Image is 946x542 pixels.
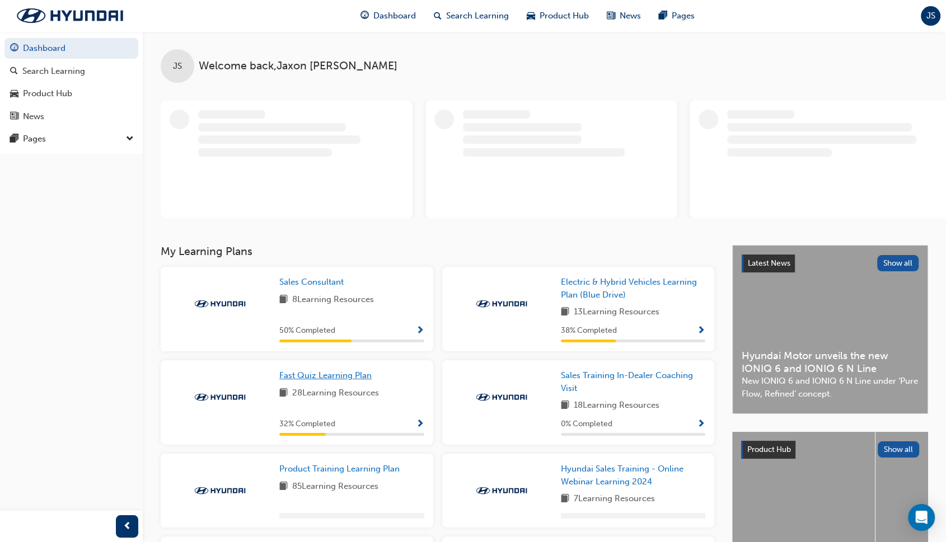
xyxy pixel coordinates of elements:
span: guage-icon [10,44,18,54]
span: car-icon [527,9,535,23]
button: Pages [4,129,138,149]
button: Show Progress [697,417,705,431]
a: Search Learning [4,61,138,82]
a: Electric & Hybrid Vehicles Learning Plan (Blue Drive) [561,276,706,301]
button: Show all [878,441,920,458]
button: Show Progress [416,417,424,431]
span: Sales Consultant [279,277,344,287]
span: book-icon [561,305,569,319]
h3: My Learning Plans [161,245,714,258]
span: Show Progress [416,326,424,336]
span: book-icon [279,293,288,307]
img: Trak [471,485,532,496]
button: Show all [877,255,919,271]
button: DashboardSearch LearningProduct HubNews [4,36,138,129]
div: Product Hub [23,87,72,100]
a: search-iconSearch Learning [425,4,518,27]
span: 8 Learning Resources [292,293,374,307]
a: pages-iconPages [650,4,704,27]
span: Pages [672,10,695,22]
span: 18 Learning Resources [574,399,659,413]
span: book-icon [279,387,288,400]
span: book-icon [561,492,569,506]
span: search-icon [10,67,18,77]
span: 50 % Completed [279,324,335,337]
span: Show Progress [697,420,705,430]
span: Dashboard [373,10,416,22]
a: Product HubShow all [741,441,919,459]
span: Hyundai Motor unveils the new IONIQ 6 and IONIQ 6 N Line [742,350,919,375]
a: news-iconNews [598,4,650,27]
a: Sales Training In-Dealer Coaching Visit [561,369,706,394]
span: prev-icon [123,520,132,534]
span: guage-icon [360,9,369,23]
a: Sales Consultant [279,276,348,289]
span: Welcome back , Jaxon [PERSON_NAME] [199,60,397,73]
span: Product Training Learning Plan [279,464,400,474]
img: Trak [471,298,532,309]
img: Trak [189,298,251,309]
a: Product Training Learning Plan [279,463,404,475]
img: Trak [189,485,251,496]
span: news-icon [607,9,615,23]
span: Latest News [748,258,790,268]
span: search-icon [434,9,442,23]
span: Sales Training In-Dealer Coaching Visit [561,370,693,393]
img: Trak [189,392,251,403]
span: pages-icon [659,9,667,23]
span: Product Hub [540,10,589,22]
span: JS [173,60,182,73]
span: 28 Learning Resources [292,387,379,400]
span: 13 Learning Resources [574,305,659,319]
span: down-icon [126,132,134,147]
div: News [23,110,44,123]
span: 38 % Completed [561,324,617,337]
span: Show Progress [697,326,705,336]
span: news-icon [10,112,18,122]
span: 7 Learning Resources [574,492,655,506]
span: Show Progress [416,420,424,430]
a: car-iconProduct Hub [518,4,598,27]
span: car-icon [10,89,18,99]
span: book-icon [279,480,288,494]
a: Latest NewsShow allHyundai Motor unveils the new IONIQ 6 and IONIQ 6 N LineNew IONIQ 6 and IONIQ ... [732,245,928,414]
a: Product Hub [4,83,138,104]
span: pages-icon [10,134,18,144]
a: Hyundai Sales Training - Online Webinar Learning 2024 [561,463,706,488]
a: Fast Quiz Learning Plan [279,369,376,382]
a: News [4,106,138,127]
span: Search Learning [446,10,509,22]
a: Latest NewsShow all [742,254,919,272]
span: book-icon [561,399,569,413]
img: Trak [471,392,532,403]
span: 32 % Completed [279,418,335,431]
span: 85 Learning Resources [292,480,378,494]
span: Product Hub [747,445,791,454]
button: Show Progress [416,324,424,338]
div: Pages [23,133,46,145]
img: Trak [6,4,134,27]
span: Hyundai Sales Training - Online Webinar Learning 2024 [561,464,683,487]
span: 0 % Completed [561,418,612,431]
span: New IONIQ 6 and IONIQ 6 N Line under ‘Pure Flow, Refined’ concept. [742,375,919,400]
span: Fast Quiz Learning Plan [279,370,372,380]
span: News [620,10,641,22]
a: Dashboard [4,38,138,59]
button: Show Progress [697,324,705,338]
span: JS [926,10,935,22]
div: Open Intercom Messenger [908,504,935,531]
div: Search Learning [22,65,85,78]
a: guage-iconDashboard [352,4,425,27]
span: Electric & Hybrid Vehicles Learning Plan (Blue Drive) [561,277,697,300]
button: JS [921,6,940,26]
